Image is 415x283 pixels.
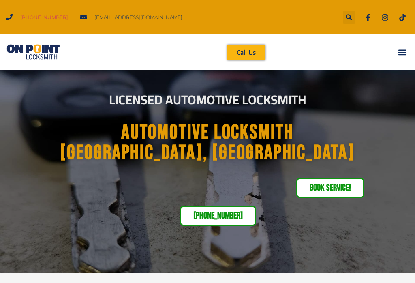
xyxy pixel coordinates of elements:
span: [EMAIL_ADDRESS][DOMAIN_NAME] [92,12,182,23]
span: Book service! [310,183,351,193]
h2: Licensed Automotive Locksmith [7,94,408,106]
h1: Automotive Locksmith [GEOGRAPHIC_DATA], [GEOGRAPHIC_DATA] [13,122,402,163]
div: Search [343,11,355,24]
span: Call Us [237,49,256,56]
a: Call Us [227,45,265,60]
a: [PHONE_NUMBER] [20,12,68,23]
div: Menu Toggle [396,46,409,59]
a: Book service! [296,178,364,198]
a: [PHONE_NUMBER] [180,206,256,226]
span: [PHONE_NUMBER] [193,211,243,221]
